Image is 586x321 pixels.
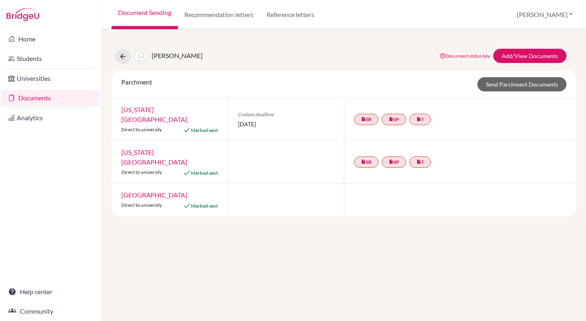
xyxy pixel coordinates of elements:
[361,159,366,164] i: insert_drive_file
[121,78,152,86] span: Parchment
[2,90,100,106] a: Documents
[382,156,406,168] a: insert_drive_fileSP
[191,127,218,133] span: Marked sent
[121,169,162,175] span: Direct to university
[121,191,187,199] a: [GEOGRAPHIC_DATA]
[2,303,100,319] a: Community
[121,126,162,132] span: Direct to university
[354,114,378,125] a: insert_drive_fileSR
[2,31,100,47] a: Home
[2,110,100,126] a: Analytics
[389,117,394,121] i: insert_drive_file
[191,170,218,176] span: Marked sent
[477,77,566,91] a: Send Parchment Documents
[2,284,100,300] a: Help center
[416,117,421,121] i: insert_drive_file
[121,202,162,208] span: Direct to university
[409,156,431,168] a: insert_drive_fileT
[382,114,406,125] a: insert_drive_fileSP
[7,8,39,21] img: Bridge-U
[238,120,335,128] span: [DATE]
[513,7,576,22] button: [PERSON_NAME]
[361,117,366,121] i: insert_drive_file
[2,50,100,67] a: Students
[121,106,187,123] a: [US_STATE][GEOGRAPHIC_DATA]
[409,114,431,125] a: insert_drive_fileT
[121,148,187,166] a: [US_STATE][GEOGRAPHIC_DATA]
[439,53,490,59] a: Document status key
[354,156,378,168] a: insert_drive_fileSR
[389,159,394,164] i: insert_drive_file
[416,159,421,164] i: insert_drive_file
[152,52,203,59] span: [PERSON_NAME]
[238,111,335,118] span: Custom deadline
[493,49,566,63] a: Add/View Documents
[191,203,218,209] span: Marked sent
[2,70,100,87] a: Universities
